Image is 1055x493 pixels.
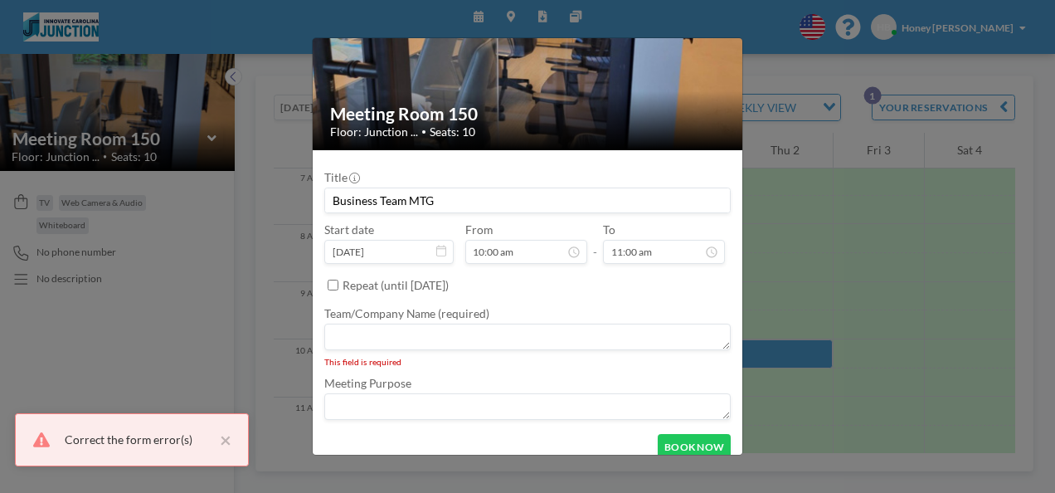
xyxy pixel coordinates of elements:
[421,126,426,137] span: •
[324,357,731,368] div: This field is required
[211,430,231,450] button: close
[330,103,727,124] h2: Meeting Room 150
[325,188,730,212] input: Honey's reservation
[65,430,211,450] div: Correct the form error(s)
[343,278,449,292] label: Repeat (until [DATE])
[324,222,374,237] label: Start date
[430,124,475,139] span: Seats: 10
[593,227,597,259] span: -
[324,376,411,390] label: Meeting Purpose
[330,124,418,139] span: Floor: Junction ...
[324,306,489,320] label: Team/Company Name (required)
[603,222,615,237] label: To
[465,222,493,237] label: From
[324,170,359,184] label: Title
[658,434,731,460] button: BOOK NOW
